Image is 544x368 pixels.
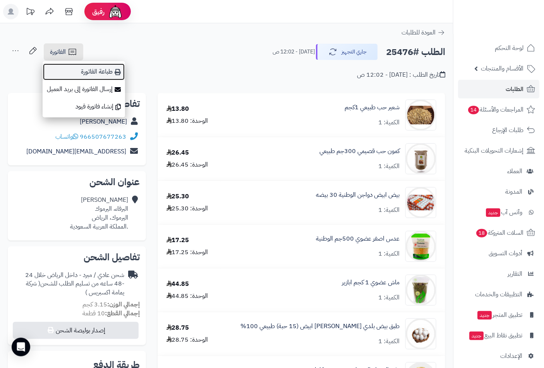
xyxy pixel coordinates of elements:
img: ai-face.png [108,4,123,19]
div: الوحدة: 25.30 [166,204,208,213]
a: إرسال الفاتورة إلى بريد العميل [43,81,125,98]
h2: الطلب #25476 [386,44,445,60]
span: العودة للطلبات [402,28,436,37]
span: التقارير [508,268,522,279]
a: طبق بيض بلدي [PERSON_NAME] ابيض (15 حبة) طبيعي 100% [240,322,400,331]
a: [PERSON_NAME] [80,117,127,126]
a: الإعدادات [458,347,539,365]
h2: تفاصيل الشحن [14,253,140,262]
a: طباعة الفاتورة [43,63,125,81]
a: لوحة التحكم [458,39,539,57]
span: المراجعات والأسئلة [467,104,523,115]
a: [EMAIL_ADDRESS][DOMAIN_NAME] [26,147,126,156]
a: المدونة [458,182,539,201]
a: إنشاء فاتورة قيود [43,98,125,115]
span: جديد [477,311,492,320]
span: المدونة [505,186,522,197]
span: التطبيقات والخدمات [475,289,522,300]
div: 26.45 [166,148,189,157]
small: 10 قطعة [82,309,140,318]
a: ماش عضوي 1 كجم ابازير [342,278,400,287]
div: 13.80 [166,105,189,113]
div: الوحدة: 26.45 [166,160,208,169]
button: جاري التجهيز [316,44,378,60]
div: تاريخ الطلب : [DATE] - 12:02 ص [357,71,445,79]
span: الطلبات [506,84,523,95]
span: ( شركة يمامة اكسبريس ) [26,279,124,297]
a: السلات المتروكة18 [458,224,539,242]
strong: إجمالي الوزن: [107,300,140,309]
span: وآتس آب [485,207,522,218]
a: التقارير [458,265,539,283]
span: العملاء [507,166,522,177]
a: الطلبات [458,80,539,98]
span: جديد [469,332,484,340]
span: 18 [476,229,487,237]
div: 28.75 [166,323,189,332]
span: لوحة التحكم [495,43,523,53]
div: [PERSON_NAME] البرقاء، اليرموك اليرموك، الرياض .المملكة العربية السعودية [70,196,128,231]
a: العملاء [458,162,539,181]
button: إصدار بوليصة الشحن [13,322,139,339]
div: 25.30 [166,192,189,201]
img: 1714508237-2028116233-90x90.jpg [406,143,436,174]
div: الكمية: 1 [378,206,400,215]
small: 3.15 كجم [82,300,140,309]
span: طلبات الإرجاع [492,125,523,136]
div: الكمية: 1 [378,337,400,346]
a: 966507677263 [80,132,126,141]
img: 1734979698-larg1594735574-90x90.jpg [406,318,436,349]
span: الفاتورة [50,47,66,57]
a: شعير حب طبيعي 1كجم [345,103,400,112]
div: شحن عادي / مبرد - داخل الرياض خلال 24 -48 ساعه من تسليم الطلب للشحن [14,271,124,297]
a: وآتس آبجديد [458,203,539,222]
span: إشعارات التحويلات البنكية [465,145,523,156]
div: الكمية: 1 [378,293,400,302]
img: 1691940249-6281062539071-90x90.jpg [406,231,436,262]
div: الوحدة: 44.85 [166,292,208,301]
img: 1694988298-1647376486-Organic-Mung-Beans-1Kg-315x300-550x550w-90x90.jpg [406,275,436,306]
a: التطبيقات والخدمات [458,285,539,304]
a: عدس اصفر عضوي 500جم الوطنية [316,234,400,243]
a: المراجعات والأسئلة14 [458,100,539,119]
span: السلات المتروكة [475,227,523,238]
div: Open Intercom Messenger [12,338,30,356]
div: 17.25 [166,236,189,245]
a: إشعارات التحويلات البنكية [458,141,539,160]
div: الكمية: 1 [378,118,400,127]
h2: عنوان الشحن [14,177,140,187]
div: 44.85 [166,280,189,289]
span: 14 [468,106,479,114]
a: بيض ابيض دواجن الوطنية 30 بيضه [316,191,400,199]
div: الكمية: 1 [378,162,400,171]
span: أدوات التسويق [489,248,522,259]
span: تطبيق المتجر [477,310,522,320]
a: أدوات التسويق [458,244,539,263]
span: الإعدادات [500,351,522,361]
div: الوحدة: 13.80 [166,117,208,126]
span: تطبيق نقاط البيع [468,330,522,341]
span: الأقسام والمنتجات [481,63,523,74]
a: تطبيق نقاط البيعجديد [458,326,539,345]
a: واتساب [55,132,78,141]
a: الفاتورة [44,43,83,60]
div: الوحدة: 28.75 [166,335,208,344]
small: [DATE] - 12:02 ص [273,48,315,56]
div: الوحدة: 17.25 [166,248,208,257]
img: 1676202598-E2AdPCzWYAAeqEE-90x90.jpg [406,187,436,218]
span: رفيق [92,7,105,16]
a: طلبات الإرجاع [458,121,539,139]
strong: إجمالي القطع: [105,309,140,318]
img: barley-90x90.jpg [406,100,436,131]
a: تحديثات المنصة [21,4,40,21]
div: الكمية: 1 [378,249,400,258]
img: logo-2.png [491,20,537,36]
h2: تفاصيل العميل [14,99,140,108]
span: جديد [486,208,500,217]
a: كمون حب قصيمي 300جم طبيعي [319,147,400,156]
a: تطبيق المتجرجديد [458,306,539,324]
a: العودة للطلبات [402,28,445,37]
